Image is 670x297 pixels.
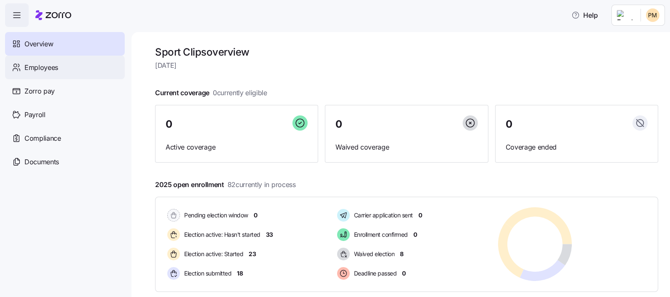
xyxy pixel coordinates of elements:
span: 0 [402,269,406,278]
span: 0 [506,119,512,129]
button: Help [565,7,605,24]
a: Compliance [5,126,125,150]
span: 0 [418,211,422,219]
span: Waived coverage [335,142,477,153]
span: 0 currently eligible [213,88,267,98]
span: Waived election [351,250,395,258]
span: Overview [24,39,53,49]
a: Employees [5,56,125,79]
span: Help [571,10,598,20]
span: 33 [266,230,273,239]
span: Election active: Hasn't started [182,230,260,239]
img: b342f9d40e669418a9cb2a5a2192666d [646,8,659,22]
span: Coverage ended [506,142,648,153]
span: Current coverage [155,88,267,98]
span: Payroll [24,110,46,120]
span: 8 [400,250,404,258]
span: 82 currently in process [228,179,296,190]
span: Election active: Started [182,250,243,258]
span: Enrollment confirmed [351,230,408,239]
span: Employees [24,62,58,73]
span: Pending election window [182,211,248,219]
span: Election submitted [182,269,231,278]
img: Employer logo [617,10,634,20]
span: 23 [249,250,256,258]
span: Active coverage [166,142,308,153]
span: Compliance [24,133,61,144]
span: 0 [335,119,342,129]
span: [DATE] [155,60,658,71]
span: Carrier application sent [351,211,413,219]
a: Zorro pay [5,79,125,103]
span: 2025 open enrollment [155,179,296,190]
h1: Sport Clips overview [155,45,658,59]
a: Documents [5,150,125,174]
span: Deadline passed [351,269,397,278]
span: Documents [24,157,59,167]
a: Payroll [5,103,125,126]
span: 0 [166,119,172,129]
span: 0 [413,230,417,239]
span: Zorro pay [24,86,55,96]
span: 0 [254,211,257,219]
a: Overview [5,32,125,56]
span: 18 [237,269,243,278]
